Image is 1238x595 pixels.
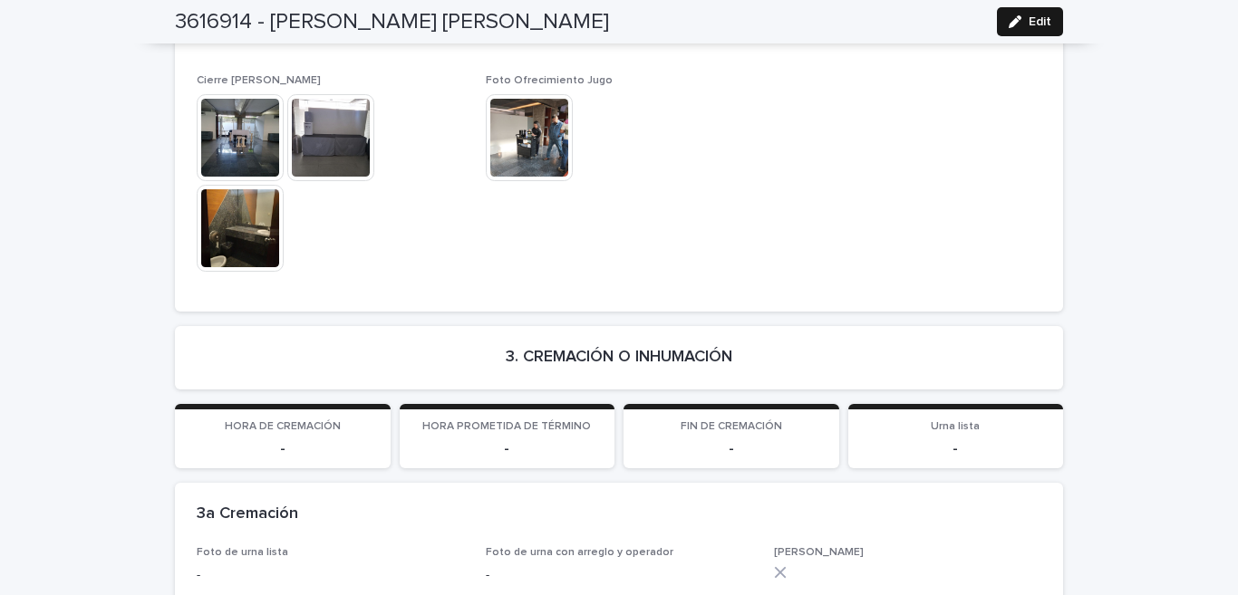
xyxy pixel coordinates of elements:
span: FIN DE CREMACIÓN [681,421,782,432]
p: - [186,440,380,457]
span: Foto Ofrecimiento Jugo [486,75,613,86]
span: [PERSON_NAME] [774,547,864,558]
button: Edit [997,7,1063,36]
p: - [411,440,604,457]
p: - [634,440,828,457]
h2: 3a Cremación [197,504,298,524]
span: Urna lista [931,421,980,432]
span: Edit [1029,15,1051,28]
p: - [197,566,464,585]
span: HORA PROMETIDA DE TÉRMINO [422,421,591,432]
p: - [486,566,753,585]
span: Cierre [PERSON_NAME] [197,75,321,86]
p: - [859,440,1053,457]
span: HORA DE CREMACIÓN [225,421,341,432]
span: Foto de urna lista [197,547,288,558]
h2: 3. CREMACIÓN O INHUMACIÓN [506,348,732,368]
span: Foto de urna con arreglo y operador [486,547,673,558]
h2: 3616914 - [PERSON_NAME] [PERSON_NAME] [175,9,609,35]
